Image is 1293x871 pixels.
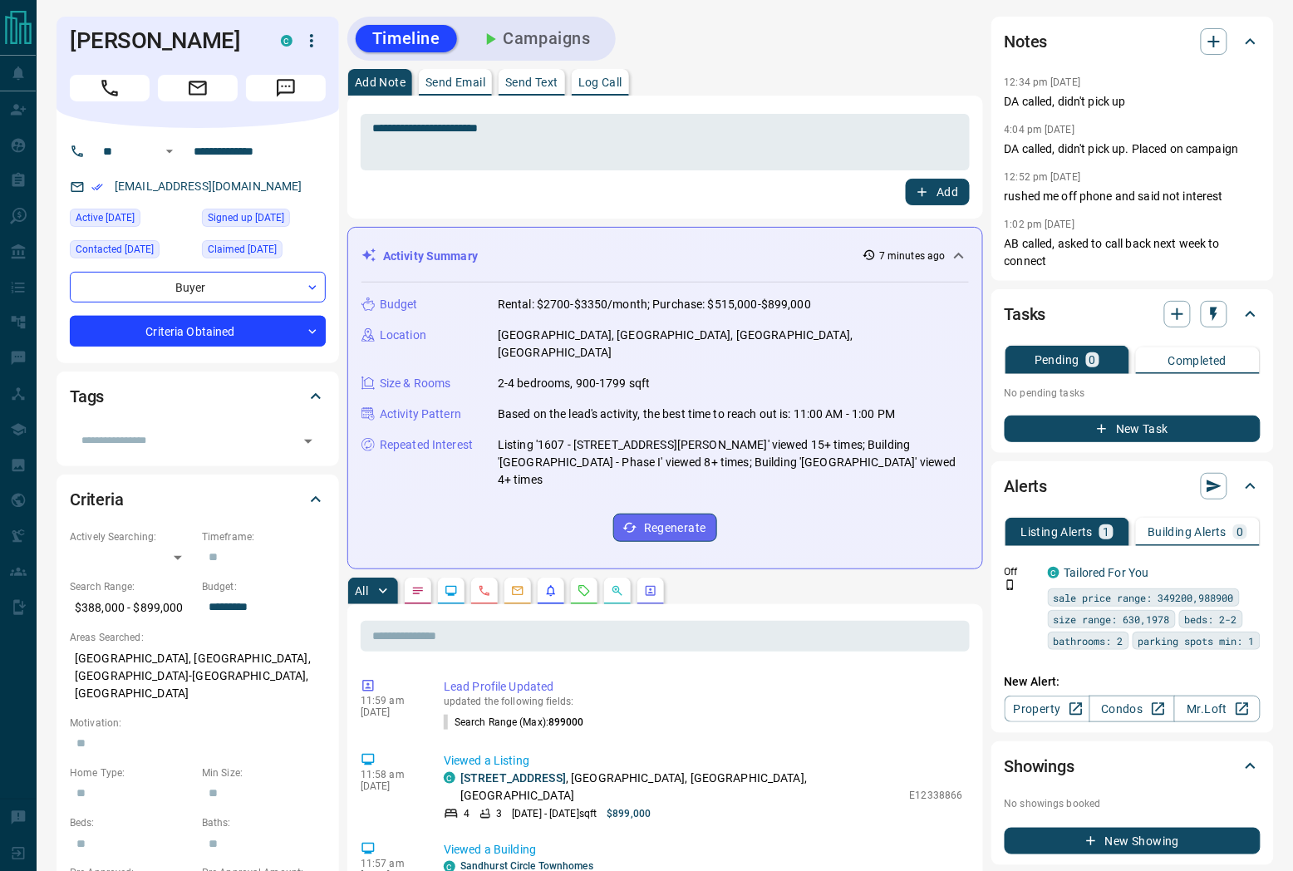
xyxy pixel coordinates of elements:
p: Building Alerts [1148,526,1227,538]
p: Send Email [425,76,485,88]
p: 3 [496,806,502,821]
span: bathrooms: 2 [1054,632,1123,649]
a: Property [1005,696,1090,722]
p: E12338866 [910,788,963,803]
p: Add Note [355,76,406,88]
p: Viewed a Building [444,841,963,859]
p: Baths: [202,815,326,830]
svg: Calls [478,584,491,598]
span: Call [70,75,150,101]
p: Timeframe: [202,529,326,544]
span: parking spots min: 1 [1138,632,1255,649]
svg: Requests [578,584,591,598]
p: [GEOGRAPHIC_DATA], [GEOGRAPHIC_DATA], [GEOGRAPHIC_DATA], [GEOGRAPHIC_DATA] [498,327,969,362]
span: Email [158,75,238,101]
p: Beds: [70,815,194,830]
p: AB called, asked to call back next week to connect [1005,235,1261,270]
p: rushed me off phone and said not interest [1005,188,1261,205]
p: 12:52 pm [DATE] [1005,171,1081,183]
h2: Tags [70,383,104,410]
p: Location [380,327,426,344]
p: Listing '1607 - [STREET_ADDRESS][PERSON_NAME]' viewed 15+ times; Building '[GEOGRAPHIC_DATA] - Ph... [498,436,969,489]
p: New Alert: [1005,673,1261,691]
p: Search Range (Max) : [444,715,584,730]
p: Search Range: [70,579,194,594]
p: Activity Pattern [380,406,461,423]
p: Budget [380,296,418,313]
svg: Listing Alerts [544,584,558,598]
h2: Criteria [70,486,124,513]
p: Home Type: [70,765,194,780]
p: [GEOGRAPHIC_DATA], [GEOGRAPHIC_DATA], [GEOGRAPHIC_DATA]-[GEOGRAPHIC_DATA], [GEOGRAPHIC_DATA] [70,645,326,707]
p: $899,000 [607,806,651,821]
button: New Showing [1005,828,1261,854]
p: , [GEOGRAPHIC_DATA], [GEOGRAPHIC_DATA], [GEOGRAPHIC_DATA] [460,770,902,805]
p: Min Size: [202,765,326,780]
button: Regenerate [613,514,717,542]
span: Active [DATE] [76,209,135,226]
p: 1 [1103,526,1109,538]
a: [STREET_ADDRESS] [460,771,566,785]
p: Size & Rooms [380,375,451,392]
p: $388,000 - $899,000 [70,594,194,622]
p: Completed [1168,355,1227,367]
span: 899000 [548,716,584,728]
p: Areas Searched: [70,630,326,645]
div: Tasks [1005,294,1261,334]
div: Notes [1005,22,1261,62]
span: Message [246,75,326,101]
p: Off [1005,564,1038,579]
span: sale price range: 349200,988900 [1054,589,1234,606]
div: condos.ca [1048,567,1059,578]
svg: Push Notification Only [1005,579,1016,591]
p: Budget: [202,579,326,594]
a: [EMAIL_ADDRESS][DOMAIN_NAME] [115,180,302,193]
h2: Alerts [1005,473,1048,499]
p: 11:57 am [361,858,419,869]
span: beds: 2-2 [1185,611,1237,627]
p: 12:34 pm [DATE] [1005,76,1081,88]
p: Based on the lead's activity, the best time to reach out is: 11:00 AM - 1:00 PM [498,406,895,423]
span: Claimed [DATE] [208,241,277,258]
svg: Agent Actions [644,584,657,598]
h1: [PERSON_NAME] [70,27,256,54]
p: Activity Summary [383,248,478,265]
p: 0 [1089,354,1096,366]
div: Sat Dec 02 2017 [202,209,326,232]
button: Add [906,179,969,205]
button: New Task [1005,416,1261,442]
div: Criteria [70,480,326,519]
div: condos.ca [444,772,455,784]
p: Rental: $2700-$3350/month; Purchase: $515,000-$899,000 [498,296,811,313]
svg: Emails [511,584,524,598]
p: 11:59 am [361,695,419,706]
p: Send Text [505,76,558,88]
p: No showings booked [1005,796,1261,811]
div: Buyer [70,272,326,303]
svg: Notes [411,584,425,598]
span: Signed up [DATE] [208,209,284,226]
p: Lead Profile Updated [444,678,963,696]
p: [DATE] [361,706,419,718]
p: 4:04 pm [DATE] [1005,124,1075,135]
p: updated the following fields: [444,696,963,707]
div: Alerts [1005,466,1261,506]
div: Criteria Obtained [70,316,326,347]
p: Repeated Interest [380,436,473,454]
a: Mr.Loft [1174,696,1260,722]
p: Pending [1035,354,1079,366]
p: 2-4 bedrooms, 900-1799 sqft [498,375,651,392]
div: Showings [1005,746,1261,786]
h2: Showings [1005,753,1075,780]
svg: Lead Browsing Activity [445,584,458,598]
h2: Notes [1005,28,1048,55]
p: 0 [1236,526,1243,538]
span: Contacted [DATE] [76,241,154,258]
p: Viewed a Listing [444,752,963,770]
div: Tags [70,376,326,416]
h2: Tasks [1005,301,1046,327]
button: Campaigns [464,25,607,52]
svg: Email Verified [91,181,103,193]
div: Activity Summary7 minutes ago [361,241,969,272]
svg: Opportunities [611,584,624,598]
